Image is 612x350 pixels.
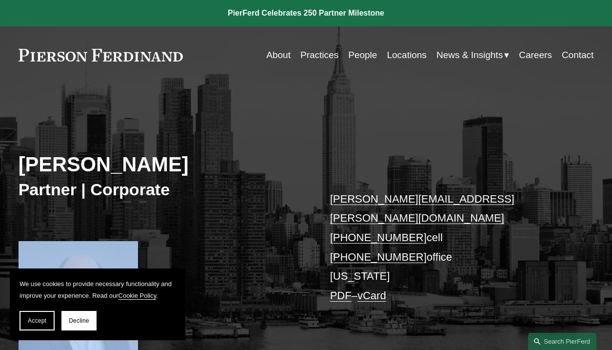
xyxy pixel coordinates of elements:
h3: Partner | Corporate [19,179,306,200]
h2: [PERSON_NAME] [19,152,306,177]
a: Contact [562,46,593,64]
a: Locations [387,46,426,64]
p: We use cookies to provide necessary functionality and improve your experience. Read our . [20,278,176,301]
span: News & Insights [436,47,503,63]
a: Cookie Policy [118,292,157,299]
p: cell office [US_STATE] – [330,189,570,306]
a: [PHONE_NUMBER] [330,251,427,263]
a: PDF [330,289,352,302]
span: Accept [28,317,46,324]
a: vCard [357,289,386,302]
button: Accept [20,311,55,330]
a: [PHONE_NUMBER] [330,231,427,244]
span: Decline [69,317,89,324]
a: About [266,46,291,64]
a: Search this site [528,333,596,350]
a: Practices [300,46,338,64]
a: Careers [519,46,552,64]
a: [PERSON_NAME][EMAIL_ADDRESS][PERSON_NAME][DOMAIN_NAME] [330,193,514,225]
a: folder dropdown [436,46,509,64]
a: People [348,46,377,64]
button: Decline [61,311,97,330]
section: Cookie banner [10,268,185,340]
